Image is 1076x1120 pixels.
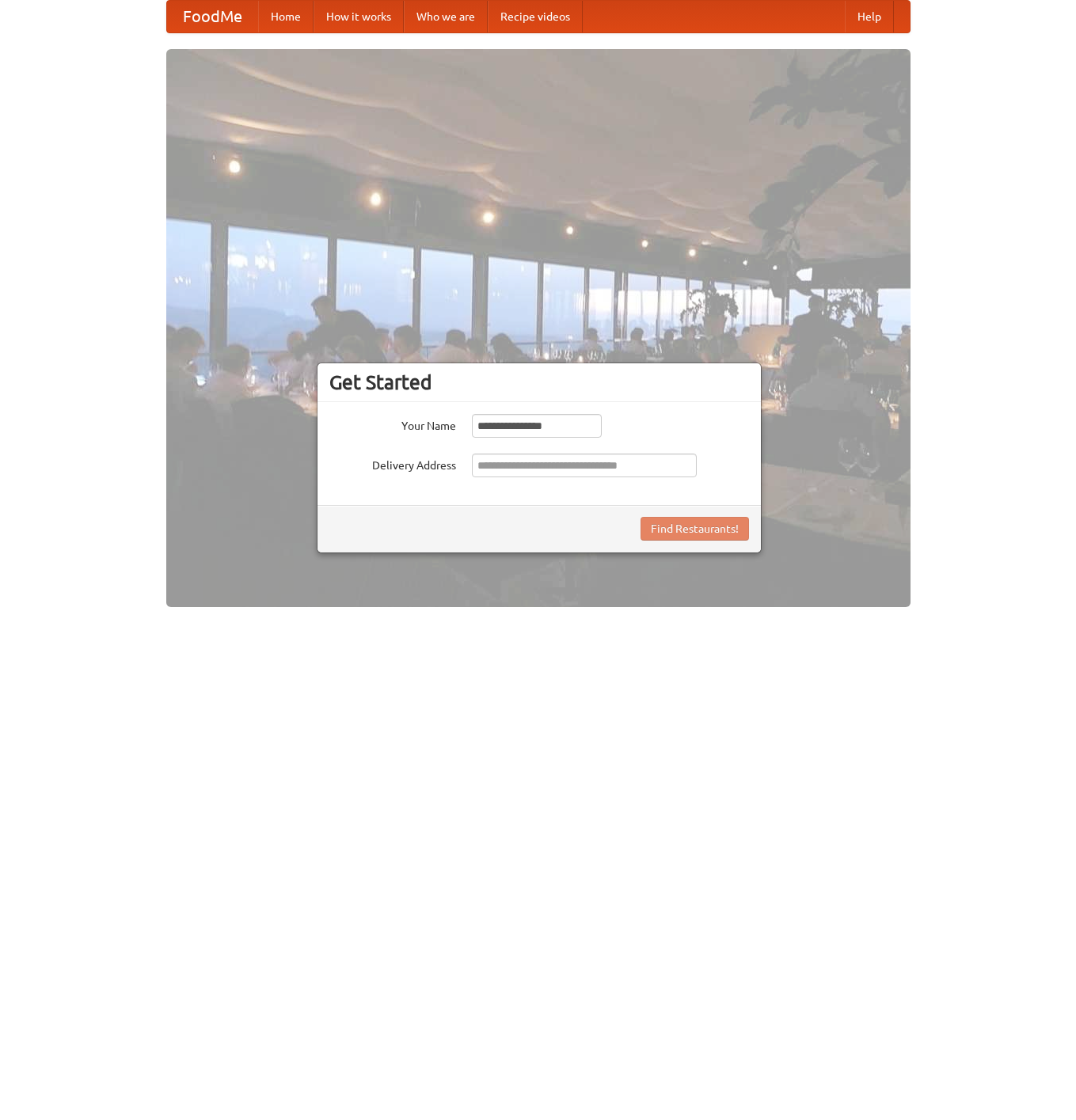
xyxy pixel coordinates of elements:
[329,454,456,473] label: Delivery Address
[488,1,583,32] a: Recipe videos
[329,370,749,394] h3: Get Started
[167,1,258,32] a: FoodMe
[258,1,314,32] a: Home
[329,414,456,434] label: Your Name
[845,1,894,32] a: Help
[404,1,488,32] a: Who we are
[314,1,404,32] a: How it works
[641,517,749,541] button: Find Restaurants!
